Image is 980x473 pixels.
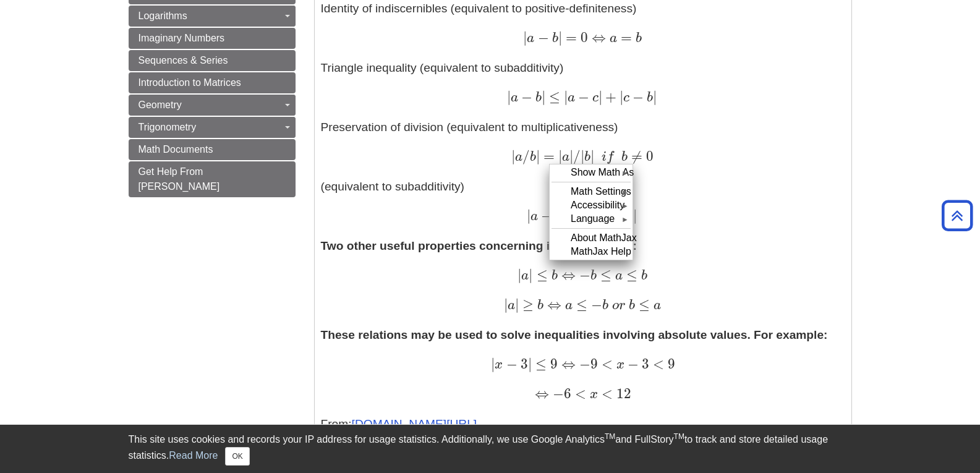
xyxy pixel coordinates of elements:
[621,213,629,224] span: ►
[551,231,631,245] div: About MathJax
[169,450,218,461] a: Read More
[129,432,852,466] div: This site uses cookies and records your IP address for usage statistics. Additionally, we use Goo...
[621,167,629,177] span: ►
[605,432,615,441] sup: TM
[551,245,631,258] div: MathJax Help
[674,432,684,441] sup: TM
[621,186,629,197] span: ►
[551,212,631,226] div: Language
[551,166,631,179] div: Show Math As
[551,185,631,198] div: Math Settings
[551,198,631,212] div: Accessibility
[225,447,249,466] button: Close
[621,200,629,210] span: ►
